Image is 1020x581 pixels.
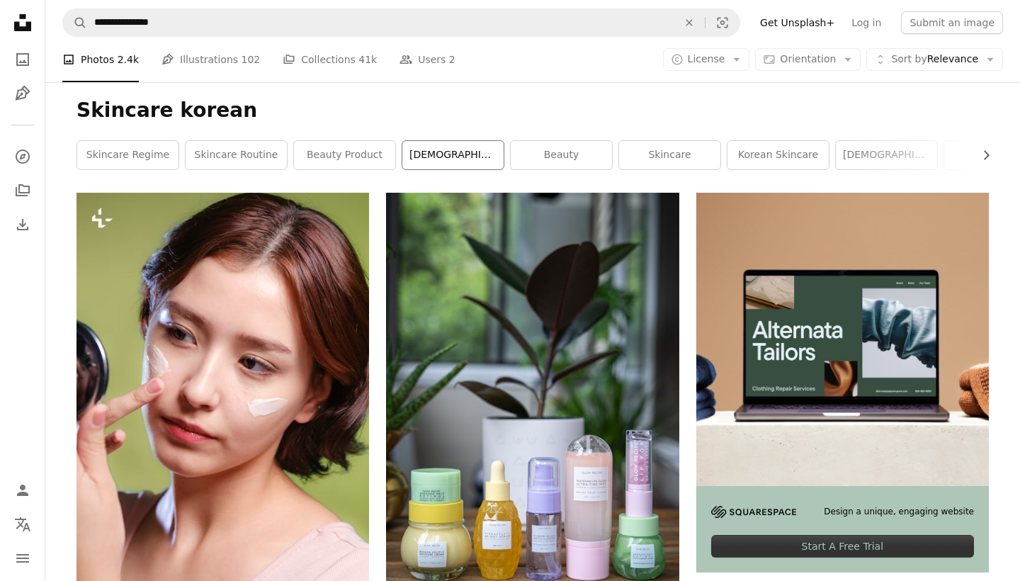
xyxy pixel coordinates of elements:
[8,45,37,74] a: Photos
[901,11,1003,34] button: Submit an image
[891,52,978,67] span: Relevance
[242,52,261,67] span: 102
[358,52,377,67] span: 41k
[705,9,739,36] button: Visual search
[674,9,705,36] button: Clear
[619,141,720,169] a: skincare
[161,37,260,82] a: Illustrations 102
[62,9,740,37] form: Find visuals sitewide
[399,37,455,82] a: Users 2
[836,141,937,169] a: [DEMOGRAPHIC_DATA]
[780,53,836,64] span: Orientation
[77,141,178,169] a: skincare regime
[755,48,861,71] button: Orientation
[843,11,890,34] a: Log in
[696,193,989,572] a: Design a unique, engaging websiteStart A Free Trial
[866,48,1003,71] button: Sort byRelevance
[8,476,37,504] a: Log in / Sign up
[752,11,843,34] a: Get Unsplash+
[511,141,612,169] a: beauty
[973,141,989,169] button: scroll list to the right
[8,210,37,239] a: Download History
[8,176,37,205] a: Collections
[688,53,725,64] span: License
[711,506,796,518] img: file-1705255347840-230a6ab5bca9image
[186,141,287,169] a: skincare routine
[711,535,974,558] div: Start A Free Trial
[824,506,974,518] span: Design a unique, engaging website
[891,53,926,64] span: Sort by
[696,193,989,485] img: file-1707885205802-88dd96a21c72image
[76,98,989,123] h1: Skincare korean
[449,52,455,67] span: 2
[8,142,37,171] a: Explore
[402,141,504,169] a: [DEMOGRAPHIC_DATA]
[8,544,37,572] button: Menu
[663,48,750,71] button: License
[63,9,87,36] button: Search Unsplash
[727,141,829,169] a: korean skincare
[386,406,679,419] a: yellow and pink plastic bottles
[8,510,37,538] button: Language
[76,406,369,419] a: A woman holding a mirror and applying cream on her face
[283,37,377,82] a: Collections 41k
[294,141,395,169] a: beauty product
[8,79,37,108] a: Illustrations
[8,9,37,40] a: Home — Unsplash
